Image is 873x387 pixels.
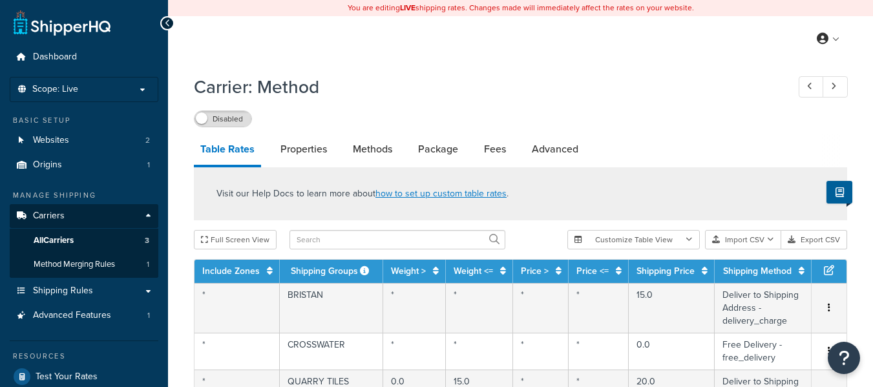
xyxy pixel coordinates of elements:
[346,134,399,165] a: Methods
[147,310,150,321] span: 1
[400,2,415,14] b: LIVE
[10,153,158,177] li: Origins
[375,187,507,200] a: how to set up custom table rates
[280,260,383,283] th: Shipping Groups
[194,230,277,249] button: Full Screen View
[828,342,860,374] button: Open Resource Center
[799,76,824,98] a: Previous Record
[33,211,65,222] span: Carriers
[194,74,775,99] h1: Carrier: Method
[636,264,695,278] a: Shipping Price
[36,371,98,382] span: Test Your Rates
[10,204,158,278] li: Carriers
[567,230,700,249] button: Customize Table View
[194,134,261,167] a: Table Rates
[781,230,847,249] button: Export CSV
[195,111,251,127] label: Disabled
[826,181,852,204] button: Show Help Docs
[715,283,812,333] td: Deliver to Shipping Address - delivery_charge
[289,230,505,249] input: Search
[33,135,69,146] span: Websites
[10,204,158,228] a: Carriers
[715,333,812,370] td: Free Delivery - free_delivery
[521,264,549,278] a: Price >
[454,264,493,278] a: Weight <=
[202,264,260,278] a: Include Zones
[10,351,158,362] div: Resources
[576,264,609,278] a: Price <=
[147,259,149,270] span: 1
[629,333,715,370] td: 0.0
[10,153,158,177] a: Origins1
[147,160,150,171] span: 1
[10,45,158,69] a: Dashboard
[10,304,158,328] li: Advanced Features
[723,264,792,278] a: Shipping Method
[34,235,74,246] span: All Carriers
[10,253,158,277] li: Method Merging Rules
[145,235,149,246] span: 3
[145,135,150,146] span: 2
[280,283,383,333] td: BRISTAN
[412,134,465,165] a: Package
[10,129,158,152] a: Websites2
[280,333,383,370] td: CROSSWATER
[10,229,158,253] a: AllCarriers3
[10,253,158,277] a: Method Merging Rules1
[629,283,715,333] td: 15.0
[705,230,781,249] button: Import CSV
[33,310,111,321] span: Advanced Features
[33,160,62,171] span: Origins
[34,259,115,270] span: Method Merging Rules
[33,52,77,63] span: Dashboard
[478,134,512,165] a: Fees
[10,115,158,126] div: Basic Setup
[391,264,426,278] a: Weight >
[10,304,158,328] a: Advanced Features1
[274,134,333,165] a: Properties
[33,286,93,297] span: Shipping Rules
[216,187,509,201] p: Visit our Help Docs to learn more about .
[10,279,158,303] a: Shipping Rules
[823,76,848,98] a: Next Record
[525,134,585,165] a: Advanced
[32,84,78,95] span: Scope: Live
[10,129,158,152] li: Websites
[10,190,158,201] div: Manage Shipping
